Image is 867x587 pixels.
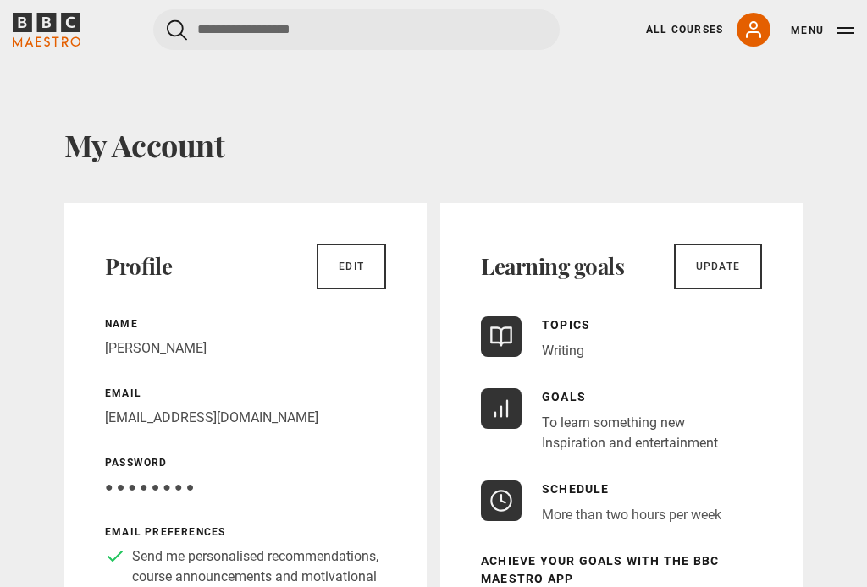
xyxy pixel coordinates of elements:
a: All Courses [646,22,723,37]
p: [PERSON_NAME] [105,338,386,359]
p: Password [105,455,386,470]
h2: Profile [105,253,172,280]
p: Name [105,316,386,332]
span: ● ● ● ● ● ● ● ● [105,479,194,495]
p: Email preferences [105,524,386,540]
p: Topics [542,316,590,334]
p: [EMAIL_ADDRESS][DOMAIN_NAME] [105,408,386,428]
button: Toggle navigation [791,22,854,39]
li: To learn something new [542,413,718,433]
a: Edit [317,244,386,289]
p: Email [105,386,386,401]
svg: BBC Maestro [13,13,80,47]
a: Update [674,244,762,289]
li: Inspiration and entertainment [542,433,718,453]
p: Goals [542,388,718,406]
p: Schedule [542,480,721,498]
p: More than two hours per week [542,505,721,525]
button: Submit the search query [167,19,187,41]
h2: Learning goals [481,253,624,280]
input: Search [153,9,560,50]
a: Writing [542,343,584,359]
h1: My Account [64,127,803,162]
